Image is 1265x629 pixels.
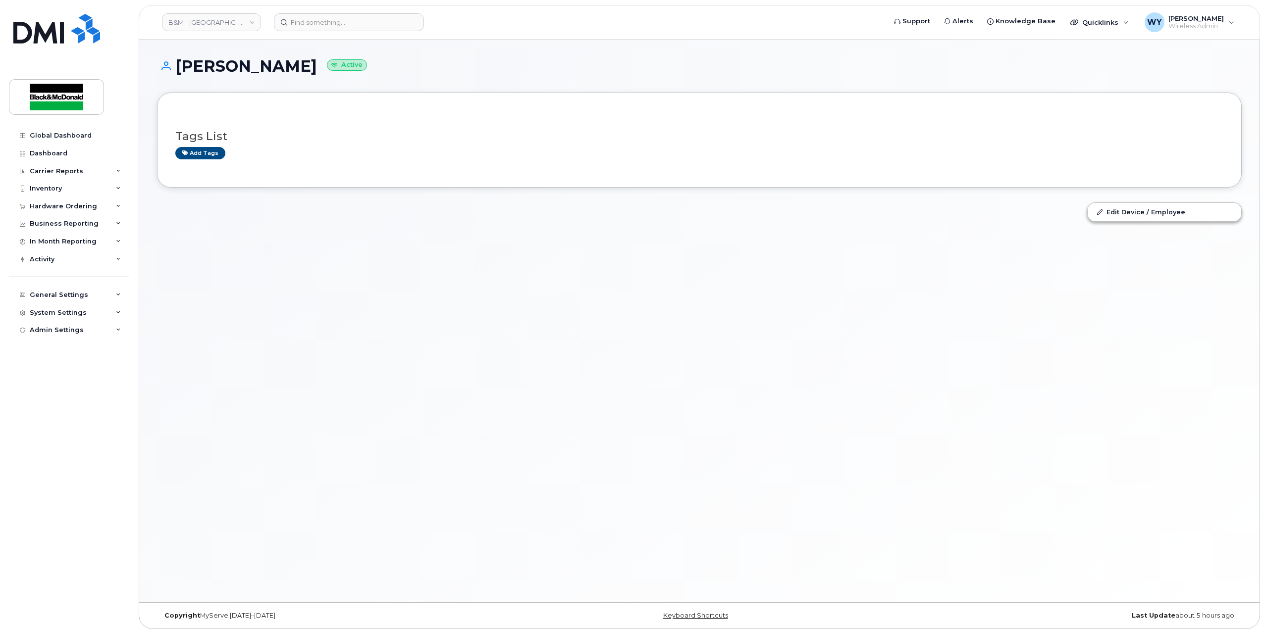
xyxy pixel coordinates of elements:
[1088,203,1241,221] a: Edit Device / Employee
[663,612,728,619] a: Keyboard Shortcuts
[327,59,367,71] small: Active
[164,612,200,619] strong: Copyright
[1132,612,1175,619] strong: Last Update
[175,147,225,159] a: Add tags
[880,612,1242,620] div: about 5 hours ago
[157,57,1242,75] h1: [PERSON_NAME]
[175,130,1223,143] h3: Tags List
[157,612,519,620] div: MyServe [DATE]–[DATE]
